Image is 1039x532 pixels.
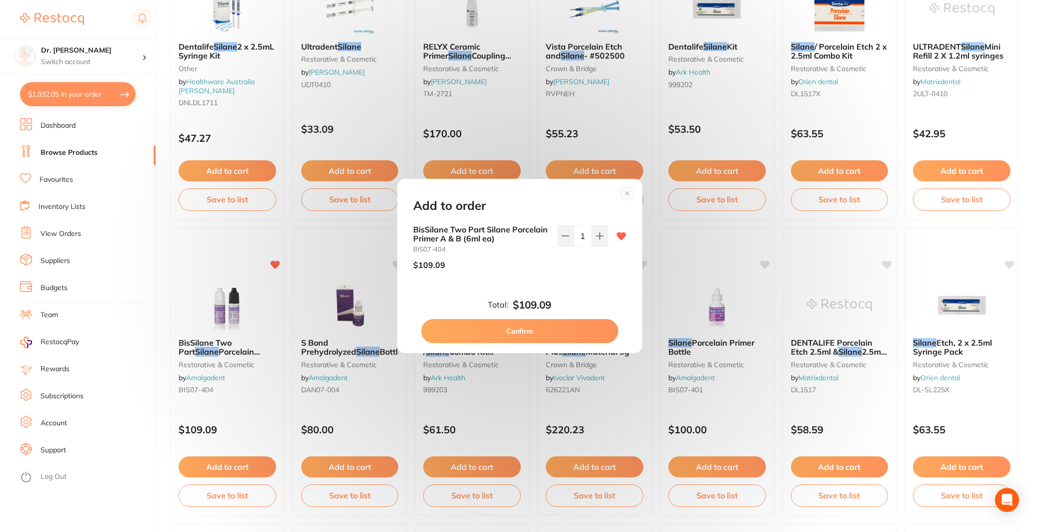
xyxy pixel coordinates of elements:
[413,245,549,253] small: BIS07-404
[488,300,509,309] label: Total:
[995,488,1019,512] div: Open Intercom Messenger
[413,260,445,270] p: $109.09
[513,299,551,311] b: $109.09
[413,199,486,213] h2: Add to order
[413,225,549,243] b: BisSilane Two Part Silane Porcelain Primer A & B (6ml ea)
[421,319,618,343] button: Confirm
